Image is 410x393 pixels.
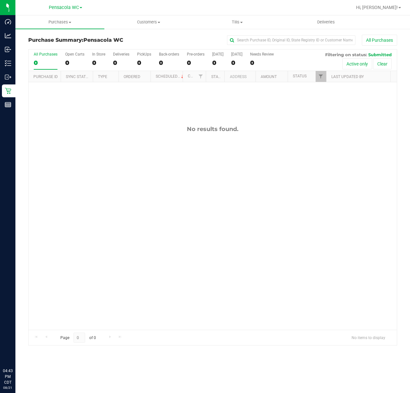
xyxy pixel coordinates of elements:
[124,74,140,79] a: Ordered
[261,74,277,79] a: Amount
[92,59,105,66] div: 0
[98,74,107,79] a: Type
[373,58,392,69] button: Clear
[15,15,104,29] a: Purchases
[113,52,129,57] div: Deliveries
[113,59,129,66] div: 0
[5,19,11,25] inline-svg: Dashboard
[5,32,11,39] inline-svg: Analytics
[231,59,242,66] div: 0
[66,74,91,79] a: Sync Status
[105,19,193,25] span: Customers
[309,19,344,25] span: Deliveries
[211,74,245,79] a: State Registry ID
[137,59,151,66] div: 0
[316,71,326,82] a: Filter
[29,126,397,133] div: No results found.
[368,52,392,57] span: Submitted
[282,15,371,29] a: Deliveries
[159,52,179,57] div: Back-orders
[5,88,11,94] inline-svg: Retail
[92,52,105,57] div: In Store
[65,59,84,66] div: 0
[55,333,101,343] span: Page of 0
[83,37,123,43] span: Pensacola WC
[15,19,104,25] span: Purchases
[34,59,57,66] div: 0
[104,15,193,29] a: Customers
[362,35,397,46] button: All Purchases
[250,59,274,66] div: 0
[3,385,13,390] p: 08/21
[33,74,58,79] a: Purchase ID
[3,368,13,385] p: 04:43 PM CDT
[28,37,151,43] h3: Purchase Summary:
[212,59,223,66] div: 0
[137,52,151,57] div: PickUps
[34,52,57,57] div: All Purchases
[224,71,256,82] th: Address
[195,71,206,82] a: Filter
[231,52,242,57] div: [DATE]
[5,46,11,53] inline-svg: Inbound
[293,74,307,78] a: Status
[342,58,372,69] button: Active only
[227,35,355,45] input: Search Purchase ID, Original ID, State Registry ID or Customer Name...
[5,60,11,66] inline-svg: Inventory
[325,52,367,57] span: Filtering on status:
[5,74,11,80] inline-svg: Outbound
[331,74,364,79] a: Last Updated By
[188,74,208,78] a: Customer
[193,15,282,29] a: Tills
[156,74,185,79] a: Scheduled
[5,101,11,108] inline-svg: Reports
[346,333,390,342] span: No items to display
[187,52,205,57] div: Pre-orders
[65,52,84,57] div: Open Carts
[159,59,179,66] div: 0
[212,52,223,57] div: [DATE]
[250,52,274,57] div: Needs Review
[193,19,282,25] span: Tills
[6,342,26,361] iframe: Resource center
[49,5,79,10] span: Pensacola WC
[187,59,205,66] div: 0
[356,5,398,10] span: Hi, [PERSON_NAME]!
